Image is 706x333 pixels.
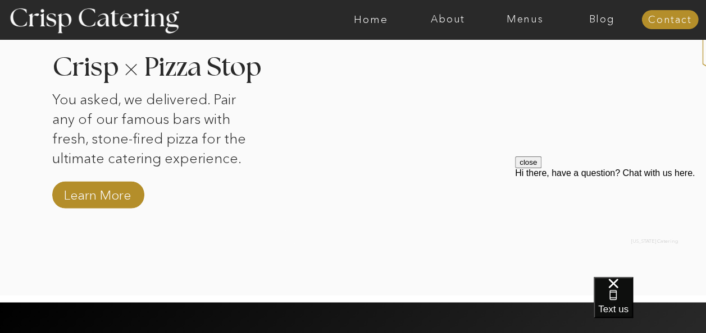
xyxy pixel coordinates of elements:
[486,14,563,25] a: Menus
[594,277,706,333] iframe: podium webchat widget bubble
[515,156,706,291] iframe: podium webchat widget prompt
[332,14,409,25] a: Home
[563,14,640,25] a: Blog
[60,186,135,206] a: Learn More
[52,54,280,76] h3: Crisp Pizza Stop
[52,90,248,170] p: You asked, we delivered. Pair any of our famous bars with fresh, stone-fired pizza for the ultima...
[641,15,698,26] a: Contact
[409,14,486,25] a: About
